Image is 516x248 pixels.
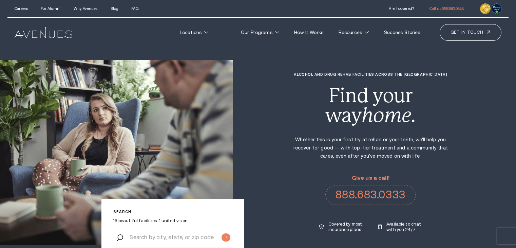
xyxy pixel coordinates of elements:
p: 15 beautiful facilities. 1 united vision. [113,218,232,224]
p: Give us a call! [325,175,416,181]
a: Get in touch [440,24,501,40]
a: Why Avenues [74,6,97,11]
a: For Alumni [41,6,60,11]
a: Our Programs [235,26,285,39]
span: 888.683.0333 [442,6,464,11]
a: FAQ [131,6,138,11]
p: Available to chat with you 24/7 [386,222,422,232]
a: Verify LegitScript Approval for www.avenuesrecovery.com [492,5,501,10]
p: Covered by most insurance plans [328,222,364,232]
a: Am I covered? [389,6,414,11]
a: Success Stories [378,26,426,39]
div: Find your way [293,86,448,125]
a: Careers [15,6,28,11]
input: Search by city, state, or zip code [113,226,232,248]
img: Verify Approval for www.avenuesrecovery.com [492,3,501,14]
a: 888.683.0333 [325,185,416,205]
a: Covered by most insurance plans [319,222,364,232]
a: Locations [174,26,214,39]
i: home. [362,104,416,127]
p: Search [113,210,232,214]
a: Resources [333,26,375,39]
a: Call us!888.683.0333 [429,6,464,11]
p: Whether this is your first try at rehab or your tenth, we'll help you recover for good — with top... [293,136,448,160]
a: Blog [111,6,118,11]
a: Available to chat with you 24/7 [378,222,422,232]
a: How It Works [288,26,329,39]
h1: Alcohol and Drug Rehab Facilities across the [GEOGRAPHIC_DATA] [293,72,448,77]
input: Submit [222,233,230,242]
